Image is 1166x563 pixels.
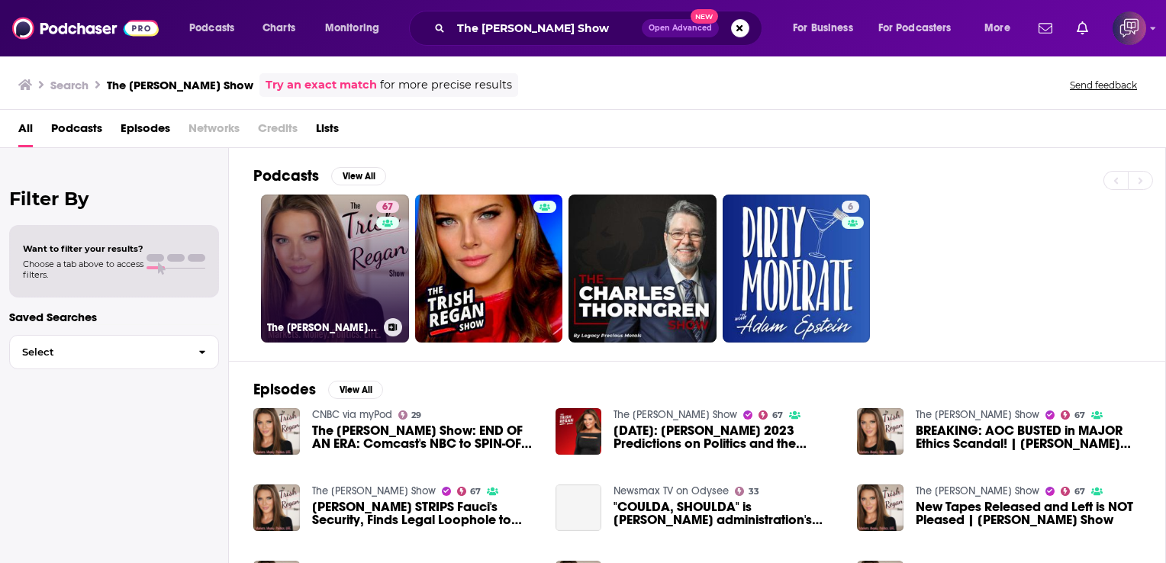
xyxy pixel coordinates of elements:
[1113,11,1146,45] button: Show profile menu
[331,167,386,185] button: View All
[772,412,783,419] span: 67
[1061,487,1085,496] a: 67
[424,11,777,46] div: Search podcasts, credits, & more...
[916,484,1039,497] a: The Trish Regan Show
[258,116,298,147] span: Credits
[314,16,399,40] button: open menu
[253,166,386,185] a: PodcastsView All
[759,410,783,420] a: 67
[23,243,143,254] span: Want to filter your results?
[916,500,1141,526] span: New Tapes Released and Left is NOT Pleased | [PERSON_NAME] Show
[253,166,319,185] h2: Podcasts
[642,19,719,37] button: Open AdvancedNew
[857,484,903,531] img: New Tapes Released and Left is NOT Pleased | Trish Regan Show
[12,14,159,43] img: Podchaser - Follow, Share and Rate Podcasts
[556,484,602,531] a: "COULDA, SHOULDA" is Biden administration's motto | Trish Regan | "The Chris Salcedo Show"
[51,116,102,147] a: Podcasts
[1071,15,1094,41] a: Show notifications dropdown
[1113,11,1146,45] span: Logged in as corioliscompany
[916,424,1141,450] a: BREAKING: AOC BUSTED in MAJOR Ethics Scandal! | Trish Regan Show Live
[691,9,718,24] span: New
[1061,410,1085,420] a: 67
[782,16,872,40] button: open menu
[312,424,537,450] span: The [PERSON_NAME] Show: END OF AN ERA: Comcast's NBC to SPIN-OFF MSNBC, CNBC & Oprah’s Network
[263,18,295,39] span: Charts
[411,412,421,419] span: 29
[9,188,219,210] h2: Filter By
[916,408,1039,421] a: The Trish Regan Show
[916,500,1141,526] a: New Tapes Released and Left is NOT Pleased | Trish Regan Show
[325,18,379,39] span: Monitoring
[556,408,602,455] img: 12-31-22: Trish Regan's 2023 Predictions on Politics and the Economy
[735,487,759,496] a: 33
[382,200,393,215] span: 67
[614,484,729,497] a: Newsmax TV on Odysee
[380,76,512,94] span: for more precise results
[253,484,300,531] img: Trump STRIPS Fauci's Security, Finds Legal Loophole to PROSECUTE | Trish Regan Full Show
[398,410,422,420] a: 29
[376,201,399,213] a: 67
[842,201,859,213] a: 6
[18,116,33,147] a: All
[793,18,853,39] span: For Business
[253,16,304,40] a: Charts
[267,321,378,334] h3: The [PERSON_NAME] Show
[878,18,952,39] span: For Podcasters
[614,424,839,450] a: 12-31-22: Trish Regan's 2023 Predictions on Politics and the Economy
[328,381,383,399] button: View All
[984,18,1010,39] span: More
[614,500,839,526] span: "COULDA, SHOULDA" is [PERSON_NAME] administration's motto | [PERSON_NAME] | "The [PERSON_NAME] Show"
[107,78,253,92] h3: The [PERSON_NAME] Show
[1074,488,1085,495] span: 67
[312,424,537,450] a: The Trish Regan Show: END OF AN ERA: Comcast's NBC to SPIN-OFF MSNBC, CNBC & Oprah’s Network
[868,16,974,40] button: open menu
[261,195,409,343] a: 67The [PERSON_NAME] Show
[749,488,759,495] span: 33
[451,16,642,40] input: Search podcasts, credits, & more...
[312,408,392,421] a: CNBC via myPod
[312,484,436,497] a: The Trish Regan Show
[1113,11,1146,45] img: User Profile
[857,408,903,455] img: BREAKING: AOC BUSTED in MAJOR Ethics Scandal! | Trish Regan Show Live
[1074,412,1085,419] span: 67
[312,500,537,526] span: [PERSON_NAME] STRIPS Fauci's Security, Finds Legal Loophole to PROSECUTE | [PERSON_NAME] Full Show
[10,347,186,357] span: Select
[312,500,537,526] a: Trump STRIPS Fauci's Security, Finds Legal Loophole to PROSECUTE | Trish Regan Full Show
[9,335,219,369] button: Select
[9,310,219,324] p: Saved Searches
[188,116,240,147] span: Networks
[316,116,339,147] a: Lists
[614,500,839,526] a: "COULDA, SHOULDA" is Biden administration's motto | Trish Regan | "The Chris Salcedo Show"
[649,24,712,32] span: Open Advanced
[179,16,254,40] button: open menu
[470,488,481,495] span: 67
[723,195,871,343] a: 6
[1032,15,1058,41] a: Show notifications dropdown
[50,78,89,92] h3: Search
[253,380,383,399] a: EpisodesView All
[614,408,737,421] a: The Trish Regan Show
[916,424,1141,450] span: BREAKING: AOC BUSTED in MAJOR Ethics Scandal! | [PERSON_NAME] Show Live
[974,16,1029,40] button: open menu
[23,259,143,280] span: Choose a tab above to access filters.
[253,408,300,455] img: The Trish Regan Show: END OF AN ERA: Comcast's NBC to SPIN-OFF MSNBC, CNBC & Oprah’s Network
[121,116,170,147] a: Episodes
[614,424,839,450] span: [DATE]: [PERSON_NAME] 2023 Predictions on Politics and the Economy
[266,76,377,94] a: Try an exact match
[1065,79,1142,92] button: Send feedback
[189,18,234,39] span: Podcasts
[253,380,316,399] h2: Episodes
[848,200,853,215] span: 6
[457,487,482,496] a: 67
